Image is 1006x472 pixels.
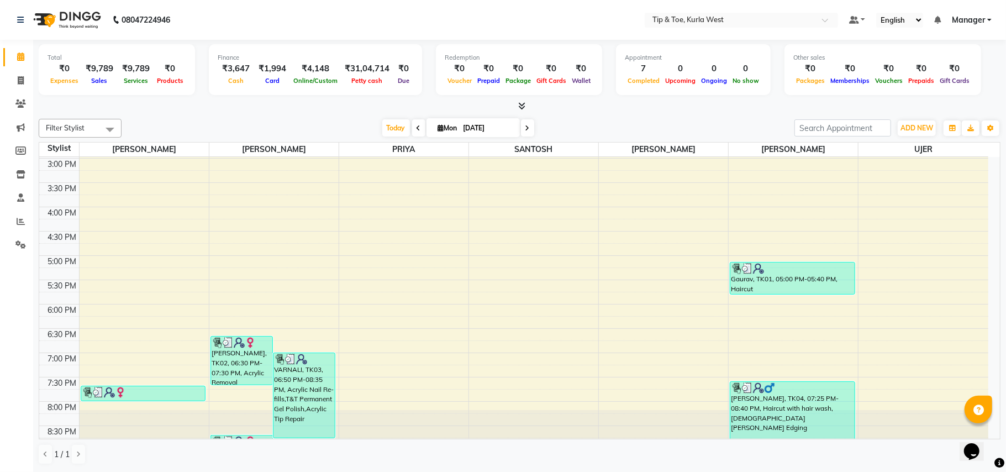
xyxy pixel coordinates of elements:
[534,62,569,75] div: ₹0
[960,428,995,461] iframe: chat widget
[794,119,891,137] input: Search Appointment
[435,124,460,132] span: Mon
[503,77,534,85] span: Package
[46,123,85,132] span: Filter Stylist
[81,386,205,401] div: [PERSON_NAME], TK02, 07:30 PM-07:50 PM, Single Nail Design
[46,353,79,365] div: 7:00 PM
[828,62,872,75] div: ₹0
[339,143,468,156] span: PRIYA
[730,62,762,75] div: 0
[225,77,246,85] span: Cash
[89,77,110,85] span: Sales
[569,62,593,75] div: ₹0
[46,207,79,219] div: 4:00 PM
[952,14,985,26] span: Manager
[460,120,515,137] input: 2025-09-01
[793,77,828,85] span: Packages
[730,382,854,442] div: [PERSON_NAME], TK04, 07:25 PM-08:40 PM, Haircut with hair wash,[DEMOGRAPHIC_DATA] [PERSON_NAME] E...
[858,143,988,156] span: UJER
[793,53,972,62] div: Other sales
[340,62,394,75] div: ₹31,04,714
[872,77,905,85] span: Vouchers
[625,53,762,62] div: Appointment
[46,329,79,340] div: 6:30 PM
[218,53,413,62] div: Finance
[905,77,937,85] span: Prepaids
[898,120,936,136] button: ADD NEW
[46,183,79,195] div: 3:30 PM
[121,77,151,85] span: Services
[46,377,79,389] div: 7:30 PM
[394,62,413,75] div: ₹0
[28,4,104,35] img: logo
[154,77,186,85] span: Products
[395,77,412,85] span: Due
[599,143,728,156] span: [PERSON_NAME]
[46,280,79,292] div: 5:30 PM
[122,4,170,35] b: 08047224946
[469,143,598,156] span: SANTOSH
[273,353,335,438] div: VARNALI, TK03, 06:50 PM-08:35 PM, Acrylic Nail Re-fills,T&T Permanent Gel Polish,Acrylic Tip Repair
[730,263,854,294] div: Gaurav, TK01, 05:00 PM-05:40 PM, Haircut
[118,62,154,75] div: ₹9,789
[828,77,872,85] span: Memberships
[625,62,662,75] div: 7
[291,77,340,85] span: Online/Custom
[46,256,79,268] div: 5:00 PM
[46,305,79,316] div: 6:00 PM
[937,77,972,85] span: Gift Cards
[46,426,79,438] div: 8:30 PM
[793,62,828,75] div: ₹0
[211,337,272,385] div: [PERSON_NAME], TK02, 06:30 PM-07:30 PM, Acrylic Removal
[349,77,386,85] span: Petty cash
[625,77,662,85] span: Completed
[905,62,937,75] div: ₹0
[48,53,186,62] div: Total
[54,449,70,460] span: 1 / 1
[80,143,209,156] span: [PERSON_NAME]
[48,62,81,75] div: ₹0
[569,77,593,85] span: Wallet
[698,62,730,75] div: 0
[262,77,282,85] span: Card
[46,402,79,413] div: 8:00 PM
[81,62,118,75] div: ₹9,789
[937,62,972,75] div: ₹0
[211,436,272,459] div: Baybi, TK05, 08:30 PM-09:45 PM, Temporary Nail Extension,Chrome/Metallic Nails
[503,62,534,75] div: ₹0
[46,159,79,170] div: 3:00 PM
[730,77,762,85] span: No show
[254,62,291,75] div: ₹1,994
[662,77,698,85] span: Upcoming
[48,77,81,85] span: Expenses
[729,143,858,156] span: [PERSON_NAME]
[218,62,254,75] div: ₹3,647
[662,62,698,75] div: 0
[39,143,79,154] div: Stylist
[475,62,503,75] div: ₹0
[872,62,905,75] div: ₹0
[209,143,339,156] span: [PERSON_NAME]
[475,77,503,85] span: Prepaid
[445,62,475,75] div: ₹0
[382,119,410,137] span: Today
[445,53,593,62] div: Redemption
[291,62,340,75] div: ₹4,148
[900,124,933,132] span: ADD NEW
[46,232,79,243] div: 4:30 PM
[445,77,475,85] span: Voucher
[534,77,569,85] span: Gift Cards
[698,77,730,85] span: Ongoing
[154,62,186,75] div: ₹0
